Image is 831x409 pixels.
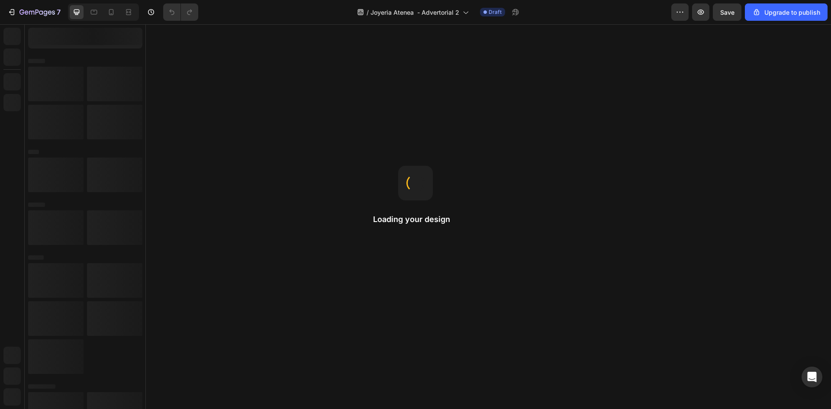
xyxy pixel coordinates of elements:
span: / [367,8,369,17]
button: 7 [3,3,64,21]
span: Draft [489,8,502,16]
p: 7 [57,7,61,17]
button: Upgrade to publish [745,3,828,21]
h2: Loading your design [373,214,458,225]
button: Save [713,3,741,21]
div: Undo/Redo [163,3,198,21]
div: Upgrade to publish [752,8,820,17]
span: Save [720,9,734,16]
span: Joyeria Atenea - Advertorial 2 [370,8,459,17]
div: Open Intercom Messenger [802,367,822,387]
